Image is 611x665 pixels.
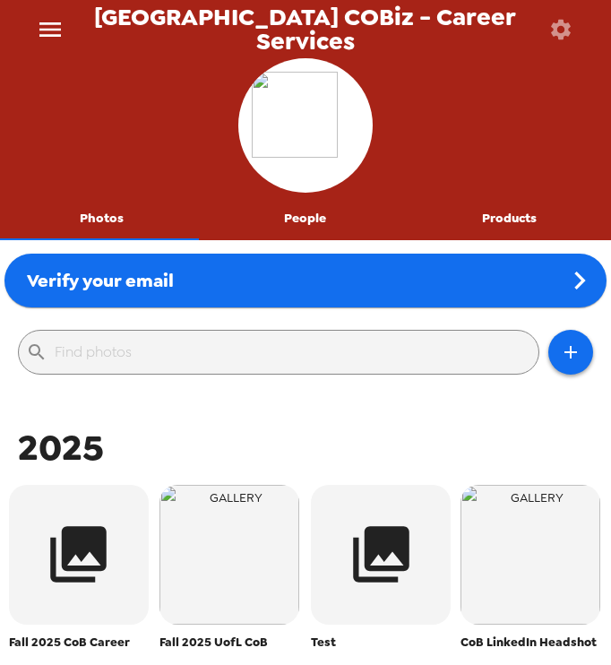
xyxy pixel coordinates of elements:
[460,485,600,625] img: gallery
[79,5,531,53] span: [GEOGRAPHIC_DATA] COBiz - Career Services
[203,197,407,240] button: People
[159,485,299,625] img: gallery
[252,72,359,179] img: org logo
[408,197,611,240] button: Products
[311,634,451,652] span: Test
[27,269,174,292] span: Verify your email
[55,338,531,367] input: Find photos
[18,424,104,471] span: 2025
